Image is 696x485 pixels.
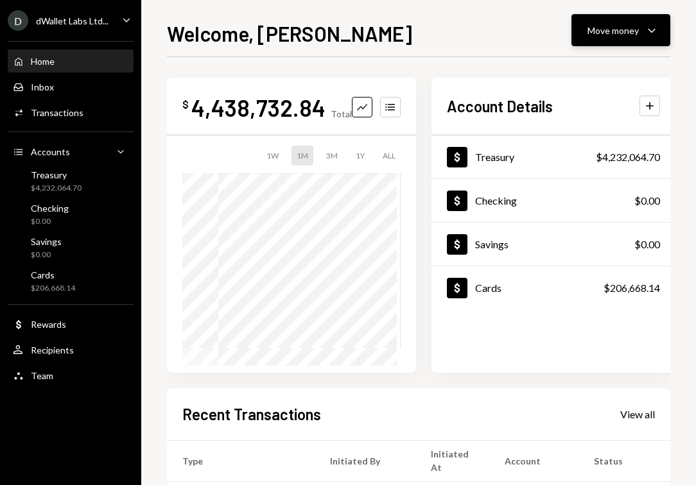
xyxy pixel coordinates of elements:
[579,440,670,481] th: Status
[321,146,343,166] div: 3M
[291,146,313,166] div: 1M
[596,149,660,165] div: $4,232,064.70
[8,140,134,163] a: Accounts
[31,203,69,214] div: Checking
[475,151,514,163] div: Treasury
[587,24,639,37] div: Move money
[620,407,655,421] a: View all
[167,21,412,46] h1: Welcome, [PERSON_NAME]
[351,146,370,166] div: 1Y
[431,179,675,222] a: Checking$0.00
[31,236,62,247] div: Savings
[571,14,670,46] button: Move money
[8,49,134,72] a: Home
[331,108,352,119] div: Total
[182,404,321,425] h2: Recent Transactions
[475,238,509,250] div: Savings
[475,194,517,207] div: Checking
[8,312,134,336] a: Rewards
[604,280,660,296] div: $206,668.14
[31,146,70,157] div: Accounts
[489,440,579,481] th: Account
[475,282,501,294] div: Cards
[415,440,489,481] th: Initiated At
[31,183,82,194] div: $4,232,064.70
[36,15,109,26] div: dWallet Labs Ltd...
[31,250,62,260] div: $0.00
[31,370,53,381] div: Team
[31,169,82,180] div: Treasury
[8,75,134,98] a: Inbox
[431,266,675,309] a: Cards$206,668.14
[261,146,284,166] div: 1W
[191,93,326,122] div: 4,438,732.84
[31,319,66,330] div: Rewards
[31,81,54,92] div: Inbox
[634,237,660,252] div: $0.00
[431,135,675,178] a: Treasury$4,232,064.70
[31,56,55,67] div: Home
[8,338,134,361] a: Recipients
[447,96,553,117] h2: Account Details
[620,408,655,421] div: View all
[31,107,83,118] div: Transactions
[634,193,660,208] div: $0.00
[31,283,75,294] div: $206,668.14
[8,266,134,296] a: Cards$206,668.14
[31,345,74,355] div: Recipients
[8,199,134,230] a: Checking$0.00
[8,10,28,31] div: D
[31,216,69,227] div: $0.00
[8,101,134,124] a: Transactions
[315,440,415,481] th: Initiated By
[431,223,675,266] a: Savings$0.00
[8,232,134,263] a: Savings$0.00
[182,98,189,111] div: $
[167,440,315,481] th: Type
[8,166,134,196] a: Treasury$4,232,064.70
[31,269,75,280] div: Cards
[8,364,134,387] a: Team
[378,146,401,166] div: ALL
